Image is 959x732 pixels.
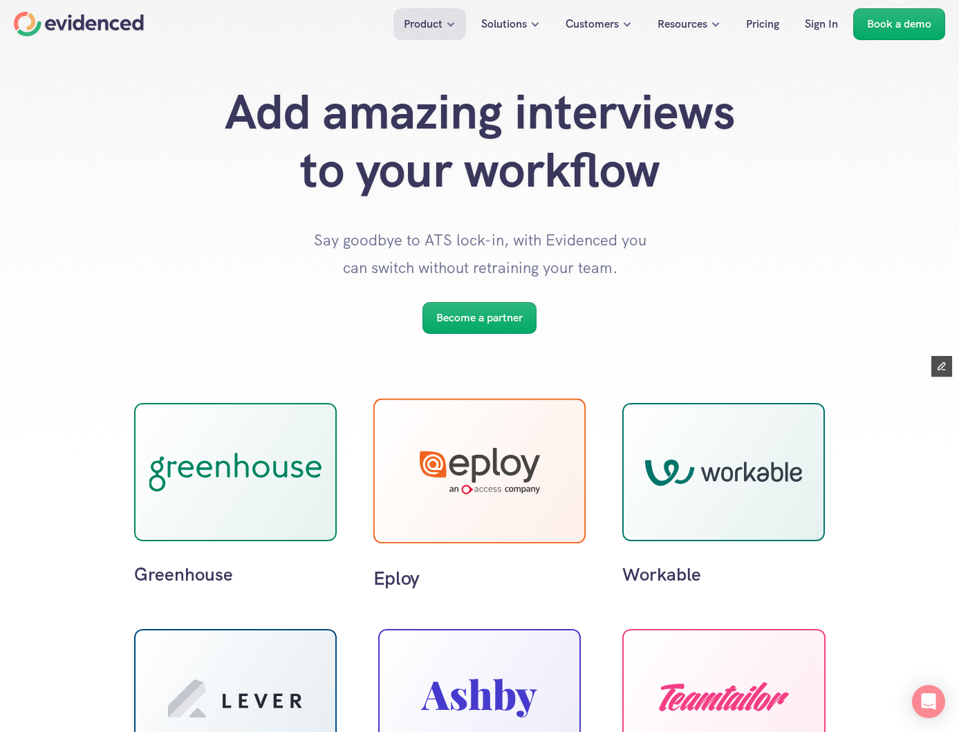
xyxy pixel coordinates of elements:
[622,562,825,587] p: Workable
[481,15,527,33] p: Solutions
[853,8,945,40] a: Book a demo
[307,227,653,281] p: Say goodbye to ATS lock-in, with Evidenced you can switch without retraining your team.
[373,399,586,592] a: Eploy
[805,15,838,33] p: Sign In
[566,15,619,33] p: Customers
[658,15,707,33] p: Resources
[14,12,144,37] a: Home
[867,15,931,33] p: Book a demo
[373,565,586,592] h4: Eploy
[436,309,523,327] p: Become a partner
[404,15,443,33] p: Product
[912,685,945,718] div: Open Intercom Messenger
[134,562,337,587] p: Greenhouse
[736,8,790,40] a: Pricing
[203,83,756,199] h1: Add amazing interviews to your workflow
[134,403,337,587] a: Greenhouse
[794,8,848,40] a: Sign In
[931,356,952,377] button: Edit Framer Content
[622,403,825,587] a: Workable
[746,15,779,33] p: Pricing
